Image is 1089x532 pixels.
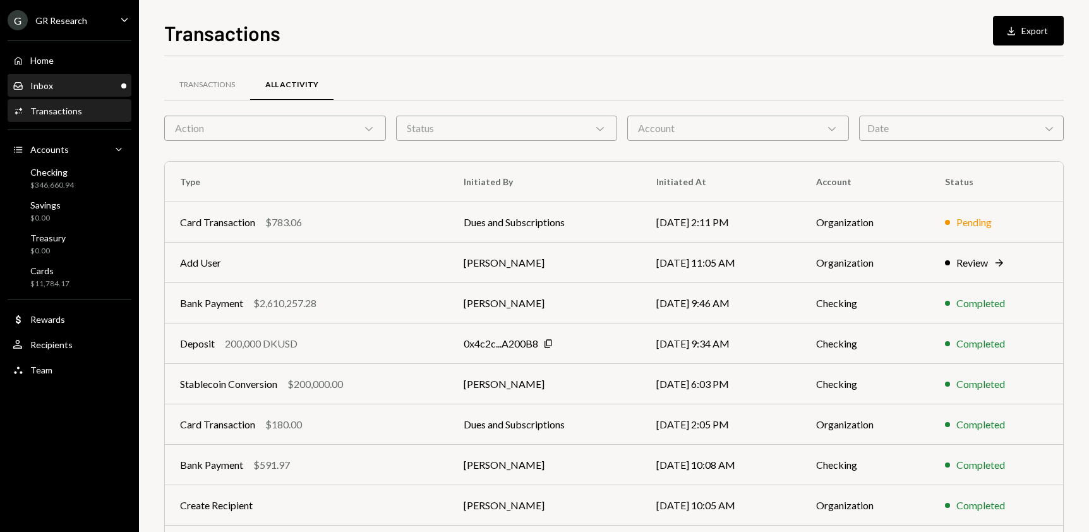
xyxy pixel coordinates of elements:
[30,233,66,243] div: Treasury
[265,417,302,432] div: $180.00
[30,106,82,116] div: Transactions
[8,196,131,226] a: Savings$0.00
[641,485,802,526] td: [DATE] 10:05 AM
[165,485,448,526] td: Create Recipient
[179,80,235,90] div: Transactions
[30,314,65,325] div: Rewards
[250,69,334,101] a: All Activity
[464,336,538,351] div: 0x4c2c...A200B8
[448,162,641,202] th: Initiated By
[956,498,1005,513] div: Completed
[801,202,930,243] td: Organization
[641,364,802,404] td: [DATE] 6:03 PM
[30,246,66,257] div: $0.00
[956,215,992,230] div: Pending
[993,16,1064,45] button: Export
[801,323,930,364] td: Checking
[164,20,280,45] h1: Transactions
[265,80,318,90] div: All Activity
[801,243,930,283] td: Organization
[956,417,1005,432] div: Completed
[164,116,386,141] div: Action
[8,333,131,356] a: Recipients
[30,144,69,155] div: Accounts
[641,404,802,445] td: [DATE] 2:05 PM
[225,336,298,351] div: 200,000 DKUSD
[253,296,316,311] div: $2,610,257.28
[253,457,290,473] div: $591.97
[801,404,930,445] td: Organization
[448,364,641,404] td: [PERSON_NAME]
[627,116,849,141] div: Account
[956,296,1005,311] div: Completed
[448,243,641,283] td: [PERSON_NAME]
[8,229,131,259] a: Treasury$0.00
[448,485,641,526] td: [PERSON_NAME]
[448,283,641,323] td: [PERSON_NAME]
[180,336,215,351] div: Deposit
[30,339,73,350] div: Recipients
[641,323,802,364] td: [DATE] 9:34 AM
[30,80,53,91] div: Inbox
[30,213,61,224] div: $0.00
[956,377,1005,392] div: Completed
[641,202,802,243] td: [DATE] 2:11 PM
[8,99,131,122] a: Transactions
[180,215,255,230] div: Card Transaction
[30,167,74,178] div: Checking
[930,162,1063,202] th: Status
[30,279,69,289] div: $11,784.17
[801,283,930,323] td: Checking
[641,243,802,283] td: [DATE] 11:05 AM
[8,138,131,160] a: Accounts
[35,15,87,26] div: GR Research
[165,243,448,283] td: Add User
[165,162,448,202] th: Type
[30,200,61,210] div: Savings
[956,457,1005,473] div: Completed
[30,180,74,191] div: $346,660.94
[396,116,618,141] div: Status
[30,55,54,66] div: Home
[180,417,255,432] div: Card Transaction
[180,457,243,473] div: Bank Payment
[8,74,131,97] a: Inbox
[801,485,930,526] td: Organization
[265,215,302,230] div: $783.06
[448,404,641,445] td: Dues and Subscriptions
[180,296,243,311] div: Bank Payment
[641,162,802,202] th: Initiated At
[641,445,802,485] td: [DATE] 10:08 AM
[164,69,250,101] a: Transactions
[956,255,988,270] div: Review
[801,445,930,485] td: Checking
[180,377,277,392] div: Stablecoin Conversion
[30,265,69,276] div: Cards
[8,308,131,330] a: Rewards
[801,162,930,202] th: Account
[956,336,1005,351] div: Completed
[8,358,131,381] a: Team
[448,445,641,485] td: [PERSON_NAME]
[8,262,131,292] a: Cards$11,784.17
[287,377,343,392] div: $200,000.00
[859,116,1064,141] div: Date
[641,283,802,323] td: [DATE] 9:46 AM
[448,202,641,243] td: Dues and Subscriptions
[8,10,28,30] div: G
[8,49,131,71] a: Home
[30,365,52,375] div: Team
[801,364,930,404] td: Checking
[8,163,131,193] a: Checking$346,660.94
